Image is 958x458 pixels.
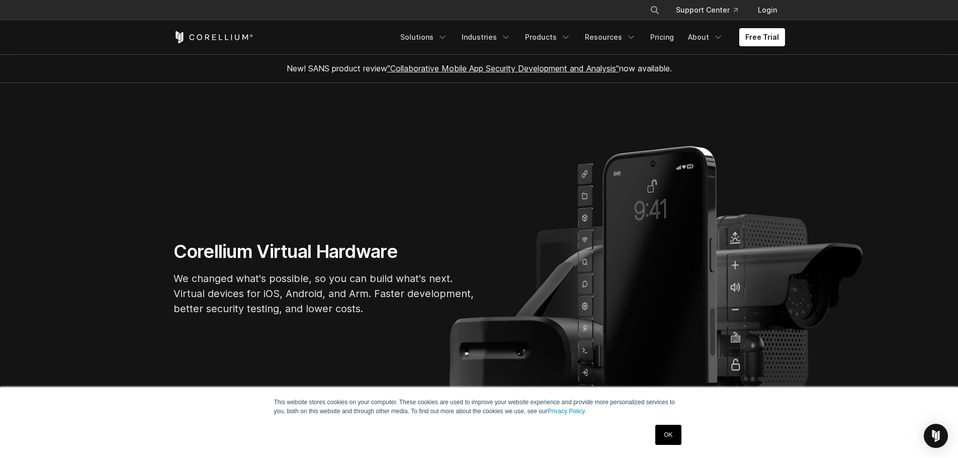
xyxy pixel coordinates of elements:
a: "Collaborative Mobile App Security Development and Analysis" [387,63,619,73]
a: Login [750,1,785,19]
div: Open Intercom Messenger [924,424,948,448]
h1: Corellium Virtual Hardware [173,240,475,263]
a: OK [655,425,681,445]
div: Navigation Menu [394,28,785,46]
div: Navigation Menu [638,1,785,19]
span: New! SANS product review now available. [287,63,672,73]
a: Pricing [644,28,680,46]
a: Solutions [394,28,454,46]
a: Resources [579,28,642,46]
button: Search [646,1,664,19]
a: Corellium Home [173,31,253,43]
a: Free Trial [739,28,785,46]
a: Support Center [668,1,746,19]
a: Products [519,28,577,46]
p: We changed what's possible, so you can build what's next. Virtual devices for iOS, Android, and A... [173,271,475,316]
a: About [682,28,729,46]
a: Industries [456,28,517,46]
p: This website stores cookies on your computer. These cookies are used to improve your website expe... [274,398,684,416]
a: Privacy Policy. [548,408,586,415]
